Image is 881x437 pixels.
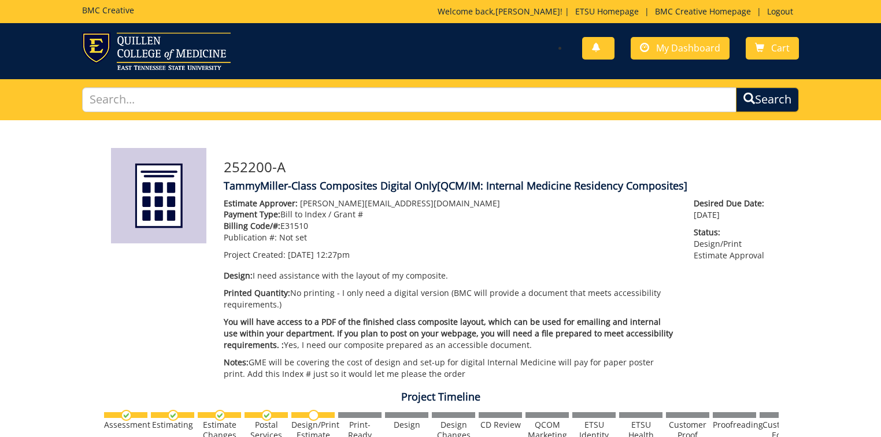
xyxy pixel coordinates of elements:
div: Estimating [151,420,194,430]
p: Yes, I need our composite prepared as an accessible document. [224,316,676,351]
p: Bill to Index / Grant # [224,209,676,220]
p: Design/Print Estimate Approval [694,227,770,261]
span: Project Created: [224,249,286,260]
span: You will have access to a PDF of the finished class composite layout, which can be used for email... [224,316,673,350]
img: checkmark [214,410,225,421]
p: I need assistance with the layout of my composite. [224,270,676,282]
a: My Dashboard [631,37,730,60]
p: Welcome back, ! | | | [438,6,799,17]
span: Design: [224,270,253,281]
p: [DATE] [694,198,770,221]
span: Notes: [224,357,249,368]
img: checkmark [261,410,272,421]
span: [DATE] 12:27pm [288,249,350,260]
span: Publication #: [224,232,277,243]
h4: TammyMiller-Class Composites Digital Only [224,180,770,192]
span: Estimate Approver: [224,198,298,209]
img: checkmark [121,410,132,421]
h4: Project Timeline [102,391,779,403]
a: Logout [761,6,799,17]
p: E31510 [224,220,676,232]
div: Design [385,420,428,430]
h5: BMC Creative [82,6,134,14]
span: Status: [694,227,770,238]
h3: 252200-A [224,160,770,175]
button: Search [736,87,799,112]
p: No printing - I only need a digital version (BMC will provide a document that meets accessibility... [224,287,676,310]
input: Search... [82,87,736,112]
img: ETSU logo [82,32,231,70]
p: GME will be covering the cost of design and set-up for digital Internal Medicine will pay for pap... [224,357,676,380]
span: [QCM/IM: Internal Medicine Residency Composites] [437,179,687,192]
span: Billing Code/#: [224,220,280,231]
div: CD Review [479,420,522,430]
span: Printed Quantity: [224,287,290,298]
span: Not set [279,232,307,243]
a: BMC Creative Homepage [649,6,757,17]
span: Desired Due Date: [694,198,770,209]
img: Product featured image [111,148,206,243]
span: My Dashboard [656,42,720,54]
a: Cart [746,37,799,60]
div: Assessment [104,420,147,430]
span: Payment Type: [224,209,280,220]
a: ETSU Homepage [569,6,645,17]
div: Proofreading [713,420,756,430]
a: [PERSON_NAME] [495,6,560,17]
span: Cart [771,42,790,54]
img: no [308,410,319,421]
p: [PERSON_NAME][EMAIL_ADDRESS][DOMAIN_NAME] [224,198,676,209]
img: checkmark [168,410,179,421]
